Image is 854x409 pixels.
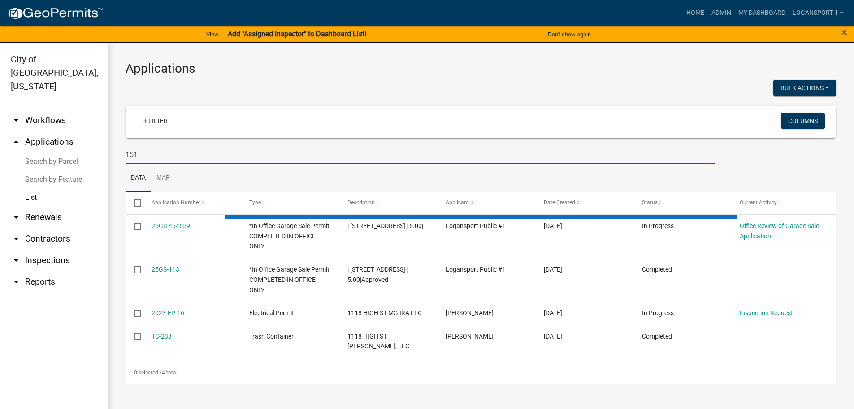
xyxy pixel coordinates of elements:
[446,309,494,317] span: Brendt Fenwick
[228,30,366,38] strong: Add "Assigned Inspector" to Dashboard List!
[249,309,294,317] span: Electrical Permit
[11,212,22,223] i: arrow_drop_down
[642,199,658,206] span: Status
[241,192,339,214] datatable-header-cell: Type
[446,333,494,340] span: Cristhian Montero-Morales
[347,333,409,350] span: 1118 HIGH ST MG Roth, LLC
[126,192,143,214] datatable-header-cell: Select
[740,199,777,206] span: Current Activity
[249,333,294,340] span: Trash Container
[126,145,715,164] input: Search for applications
[708,4,735,22] a: Admin
[446,266,506,273] span: Logansport Public #1
[781,113,825,129] button: Columns
[437,192,535,214] datatable-header-cell: Applicant
[11,136,22,147] i: arrow_drop_up
[773,80,836,96] button: Bulk Actions
[446,222,506,229] span: Logansport Public #1
[535,192,633,214] datatable-header-cell: Date Created
[347,199,375,206] span: Description
[789,4,847,22] a: Logansport 1
[642,266,672,273] span: Completed
[633,192,731,214] datatable-header-cell: Status
[642,222,674,229] span: In Progress
[152,199,200,206] span: Application Number
[203,27,222,42] a: View
[152,333,172,340] a: TC-233
[126,61,836,76] h3: Applications
[544,309,562,317] span: 08/09/2023
[683,4,708,22] a: Home
[249,199,261,206] span: Type
[642,309,674,317] span: In Progress
[347,222,423,229] span: | 1118 High St | 5.00|
[339,192,437,214] datatable-header-cell: Description
[143,192,241,214] datatable-header-cell: Application Number
[126,164,151,193] a: Data
[544,199,575,206] span: Date Created
[126,361,836,384] div: 4 total
[152,222,190,229] a: 25GS-464559
[740,309,793,317] a: Inspection Request
[136,113,175,129] a: + Filter
[544,222,562,229] span: 08/15/2025
[544,27,594,42] button: Don't show again
[740,222,819,240] a: Office Review of Garage Sale Application
[347,266,408,283] span: | 1118 High St | 5.00|Approved
[152,266,179,273] a: 25GS-113
[11,277,22,287] i: arrow_drop_down
[11,255,22,266] i: arrow_drop_down
[446,199,469,206] span: Applicant
[249,222,329,250] span: *In Office Garage Sale Permit COMPLETED IN OFFICE ONLY
[152,309,184,317] a: 2023-EP-16
[134,369,162,376] span: 0 selected /
[544,333,562,340] span: 05/10/2023
[841,27,847,38] button: Close
[841,26,847,39] span: ×
[11,233,22,244] i: arrow_drop_down
[735,4,789,22] a: My Dashboard
[11,115,22,126] i: arrow_drop_down
[249,266,329,294] span: *In Office Garage Sale Permit COMPLETED IN OFFICE ONLY
[347,309,422,317] span: 1118 HIGH ST MG IRA LLC
[151,164,175,193] a: Map
[731,192,829,214] datatable-header-cell: Current Activity
[642,333,672,340] span: Completed
[544,266,562,273] span: 06/27/2025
